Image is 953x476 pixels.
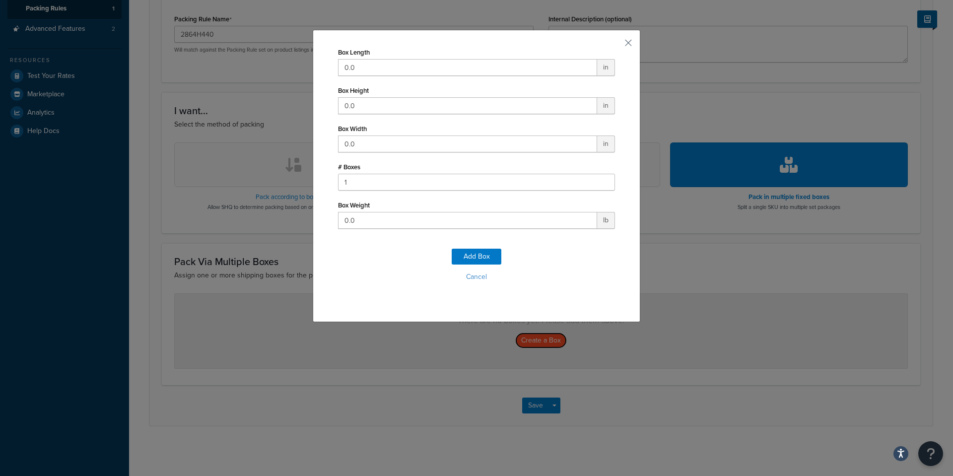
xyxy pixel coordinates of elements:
[452,249,501,265] button: Add Box
[338,87,369,94] label: Box Height
[338,49,370,56] label: Box Length
[597,136,615,152] span: in
[338,163,360,171] label: # Boxes
[338,125,367,133] label: Box Width
[597,97,615,114] span: in
[597,212,615,229] span: lb
[338,270,615,284] button: Cancel
[597,59,615,76] span: in
[338,202,370,209] label: Box Weight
